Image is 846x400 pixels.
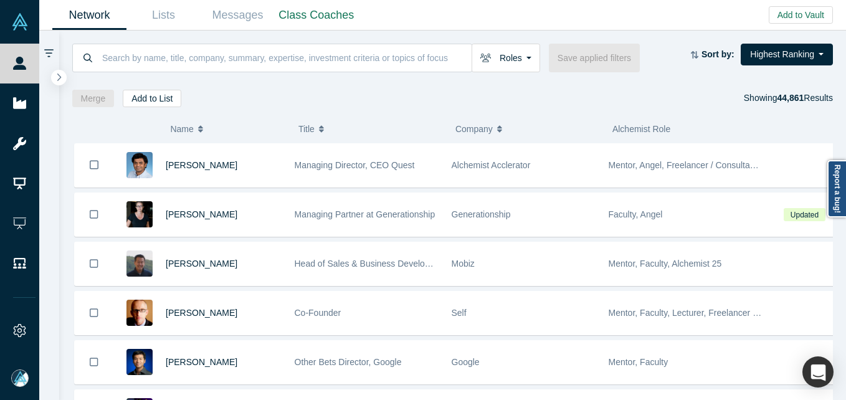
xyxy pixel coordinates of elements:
[126,349,153,375] img: Steven Kan's Profile Image
[452,209,511,219] span: Generationship
[452,308,467,318] span: Self
[75,143,113,187] button: Bookmark
[166,160,237,170] a: [PERSON_NAME]
[166,308,237,318] a: [PERSON_NAME]
[101,43,472,72] input: Search by name, title, company, summary, expertise, investment criteria or topics of focus
[769,6,833,24] button: Add to Vault
[75,242,113,285] button: Bookmark
[166,209,237,219] a: [PERSON_NAME]
[744,90,833,107] div: Showing
[455,116,493,142] span: Company
[612,124,670,134] span: Alchemist Role
[701,49,734,59] strong: Sort by:
[777,93,804,103] strong: 44,861
[452,259,475,269] span: Mobiz
[298,116,442,142] button: Title
[275,1,358,30] a: Class Coaches
[123,90,181,107] button: Add to List
[452,160,531,170] span: Alchemist Acclerator
[11,13,29,31] img: Alchemist Vault Logo
[126,300,153,326] img: Robert Winder's Profile Image
[298,116,315,142] span: Title
[452,357,480,367] span: Google
[170,116,193,142] span: Name
[126,152,153,178] img: Gnani Palanikumar's Profile Image
[295,308,341,318] span: Co-Founder
[126,1,201,30] a: Lists
[166,259,237,269] a: [PERSON_NAME]
[741,44,833,65] button: Highest Ranking
[75,292,113,335] button: Bookmark
[126,201,153,227] img: Rachel Chalmers's Profile Image
[295,160,415,170] span: Managing Director, CEO Quest
[75,341,113,384] button: Bookmark
[295,209,435,219] span: Managing Partner at Generationship
[126,250,153,277] img: Michael Chang's Profile Image
[609,209,663,219] span: Faculty, Angel
[609,357,668,367] span: Mentor, Faculty
[52,1,126,30] a: Network
[472,44,540,72] button: Roles
[609,259,722,269] span: Mentor, Faculty, Alchemist 25
[11,369,29,387] img: Mia Scott's Account
[166,357,237,367] a: [PERSON_NAME]
[72,90,115,107] button: Merge
[777,93,833,103] span: Results
[170,116,285,142] button: Name
[201,1,275,30] a: Messages
[295,357,402,367] span: Other Bets Director, Google
[784,208,825,221] span: Updated
[75,193,113,236] button: Bookmark
[455,116,599,142] button: Company
[549,44,640,72] button: Save applied filters
[295,259,483,269] span: Head of Sales & Business Development (interim)
[827,160,846,217] a: Report a bug!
